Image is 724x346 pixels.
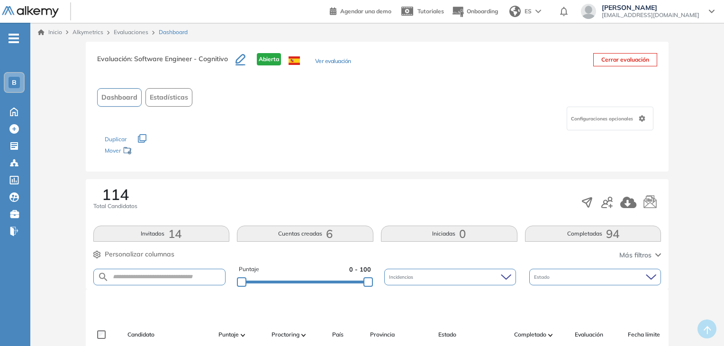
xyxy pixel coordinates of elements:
a: Agendar una demo [330,5,391,16]
img: Logo [2,6,59,18]
span: Provincia [370,330,395,339]
a: Inicio [38,28,62,36]
span: Proctoring [271,330,299,339]
div: Estado [529,269,661,285]
button: Onboarding [452,1,498,22]
button: Invitados14 [93,226,230,242]
img: [missing "en.ARROW_ALT" translation] [301,334,306,337]
button: Más filtros [619,250,661,260]
button: Cuentas creadas6 [237,226,373,242]
span: Dashboard [159,28,188,36]
span: Incidencias [389,273,415,281]
span: Completado [514,330,546,339]
span: Agendar una demo [340,8,391,15]
span: Alkymetrics [72,28,103,36]
img: [missing "en.ARROW_ALT" translation] [548,334,553,337]
span: Evaluación [575,330,603,339]
button: Ver evaluación [315,57,351,67]
h3: Evaluación [97,53,235,73]
span: 0 - 100 [349,265,371,274]
span: [EMAIL_ADDRESS][DOMAIN_NAME] [602,11,699,19]
div: Mover [105,143,199,160]
button: Estadísticas [145,88,192,107]
div: Incidencias [384,269,516,285]
span: Dashboard [101,92,137,102]
button: Dashboard [97,88,142,107]
span: ES [525,7,532,16]
button: Cerrar evaluación [593,53,657,66]
div: Configuraciones opcionales [567,107,653,130]
span: Candidato [127,330,154,339]
i: - [9,37,19,39]
span: Estado [534,273,552,281]
span: [PERSON_NAME] [602,4,699,11]
span: B [12,79,17,86]
span: Abierta [257,53,281,65]
span: 114 [102,187,129,202]
span: Estado [438,330,456,339]
span: Tutoriales [417,8,444,15]
img: world [509,6,521,17]
span: Puntaje [218,330,239,339]
span: Configuraciones opcionales [571,115,635,122]
span: Más filtros [619,250,652,260]
span: Estadísticas [150,92,188,102]
button: Completadas94 [525,226,661,242]
button: Iniciadas0 [381,226,517,242]
span: Personalizar columnas [105,249,174,259]
img: arrow [535,9,541,13]
span: Onboarding [467,8,498,15]
span: País [332,330,344,339]
img: [missing "en.ARROW_ALT" translation] [241,334,245,337]
span: Total Candidatos [93,202,137,210]
a: Evaluaciones [114,28,148,36]
span: Duplicar [105,136,127,143]
img: ESP [289,56,300,65]
span: Fecha límite [628,330,660,339]
img: SEARCH_ALT [98,271,109,283]
span: Puntaje [239,265,259,274]
span: : Software Engineer - Cognitivo [131,55,228,63]
button: Personalizar columnas [93,249,174,259]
